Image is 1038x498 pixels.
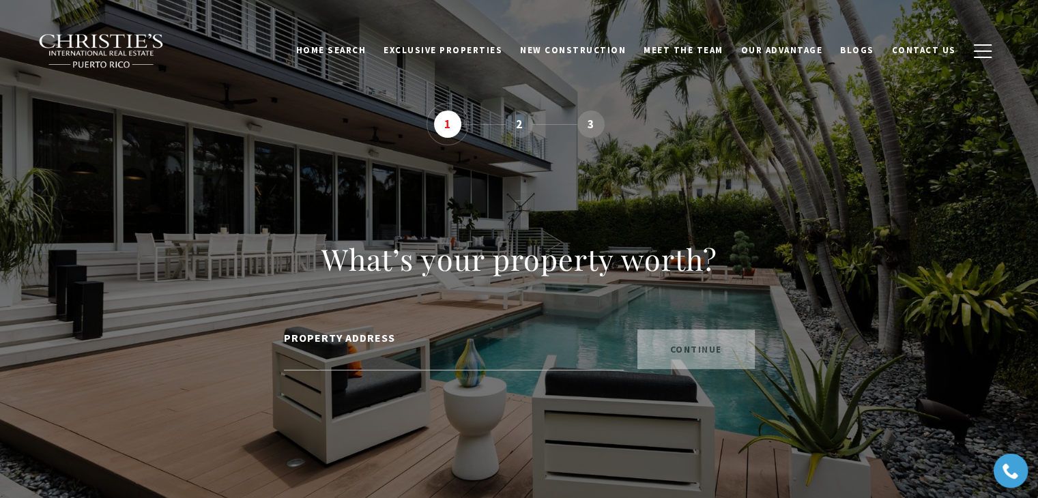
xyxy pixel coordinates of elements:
span: Exclusive Properties [384,44,502,56]
span: Contact Us [892,44,956,56]
a: Meet the Team [635,38,732,63]
img: Christie's International Real Estate black text logo [38,33,165,69]
button: button [965,31,1000,71]
span: Our Advantage [741,44,823,56]
span: Blogs [840,44,874,56]
li: 2 [506,111,533,138]
a: Home Search [287,38,375,63]
a: Blogs [831,38,883,63]
span: New Construction [520,44,626,56]
li: 3 [577,111,605,138]
li: 1 [434,111,461,138]
h2: What’s your property worth? [76,240,963,278]
a: Our Advantage [732,38,832,63]
a: Contact Us [883,38,965,63]
label: PROPERTY ADDRESS [284,329,624,347]
a: New Construction [511,38,635,63]
a: Exclusive Properties [375,38,511,63]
